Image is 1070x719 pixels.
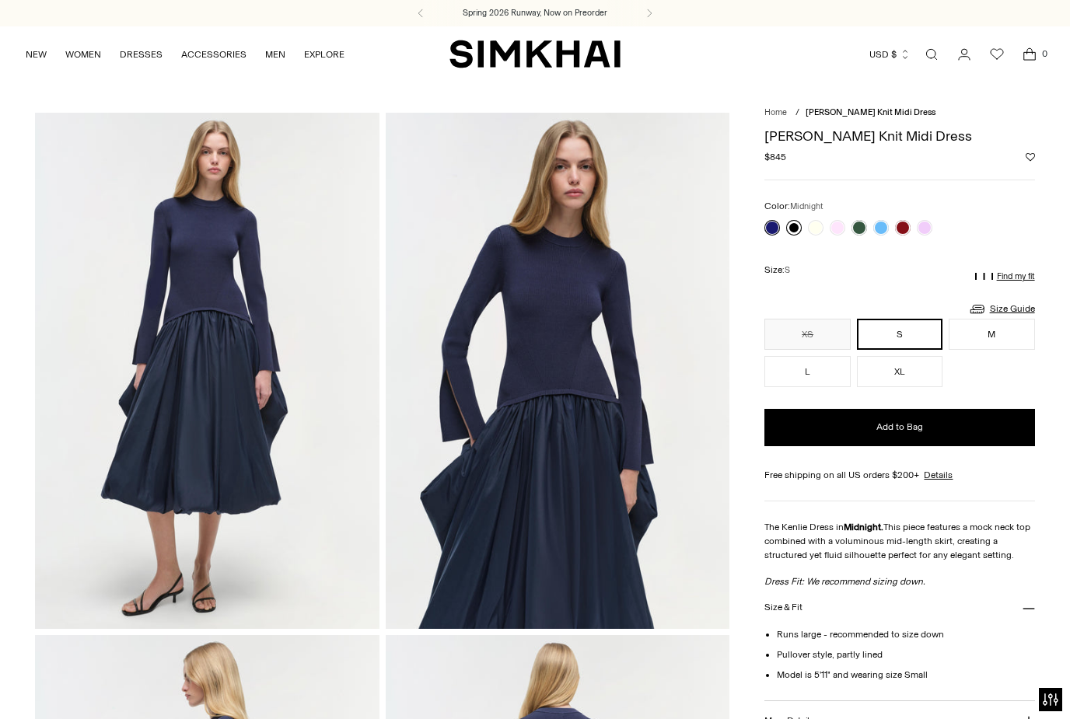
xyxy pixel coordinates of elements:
[981,39,1012,70] a: Wishlist
[764,129,1034,143] h1: [PERSON_NAME] Knit Midi Dress
[764,106,1034,120] nav: breadcrumbs
[869,37,911,72] button: USD $
[764,468,1034,482] div: Free shipping on all US orders $200+
[777,668,1034,682] li: Model is 5'11" and wearing size Small
[304,37,344,72] a: EXPLORE
[777,627,1034,641] li: Runs large - recommended to size down
[764,520,1034,562] p: The Kenlie Dress in This piece features a mock neck top combined with a voluminous mid-length ski...
[120,37,163,72] a: DRESSES
[777,647,1034,661] li: Pullover style, partly lined
[876,421,923,434] span: Add to Bag
[949,319,1034,350] button: M
[796,106,799,120] div: /
[764,588,1034,628] button: Size & Fit
[764,107,787,117] a: Home
[844,522,883,532] strong: Midnight.
[65,37,101,72] a: WOMEN
[181,37,247,72] a: ACCESSORIES
[764,356,850,387] button: L
[785,265,790,275] span: S
[806,107,935,117] span: [PERSON_NAME] Knit Midi Dress
[764,199,823,214] label: Color:
[790,201,823,211] span: Midnight
[1026,152,1035,162] button: Add to Wishlist
[449,39,621,69] a: SIMKHAI
[12,660,156,707] iframe: Sign Up via Text for Offers
[764,150,786,164] span: $845
[968,299,1035,319] a: Size Guide
[386,113,729,628] img: Kenlie Taffeta Knit Midi Dress
[764,263,790,277] label: Size:
[35,113,379,628] img: Kenlie Taffeta Knit Midi Dress
[265,37,285,72] a: MEN
[764,409,1034,446] button: Add to Bag
[463,7,607,19] a: Spring 2026 Runway, Now on Preorder
[949,39,980,70] a: Go to the account page
[1014,39,1045,70] a: Open cart modal
[857,319,942,350] button: S
[764,576,925,587] em: Dress Fit: We recommend sizing down.
[916,39,947,70] a: Open search modal
[764,319,850,350] button: XS
[857,356,942,387] button: XL
[26,37,47,72] a: NEW
[924,468,953,482] a: Details
[1037,47,1051,61] span: 0
[764,602,802,613] h3: Size & Fit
